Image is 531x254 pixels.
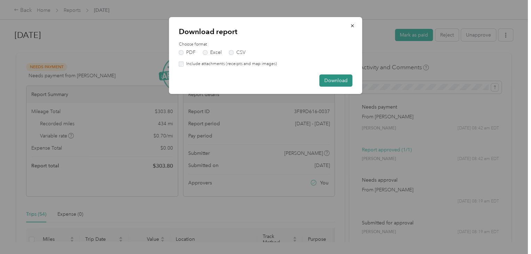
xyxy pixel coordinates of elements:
[203,50,222,55] label: Excel
[179,27,352,37] p: Download report
[184,61,277,67] label: Include attachments (receipts and map images)
[492,215,531,254] iframe: Everlance-gr Chat Button Frame
[319,74,352,87] button: Download
[229,50,246,55] label: CSV
[179,50,196,55] label: PDF
[179,41,352,48] label: Choose format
